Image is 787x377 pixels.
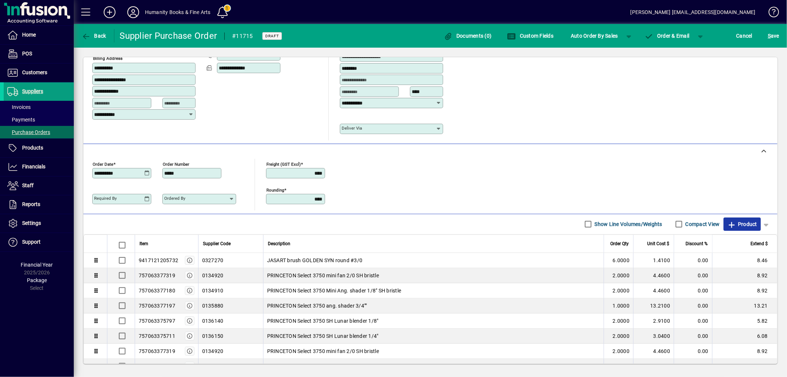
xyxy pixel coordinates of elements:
[610,240,629,248] span: Order Qty
[4,139,74,157] a: Products
[4,214,74,233] a: Settings
[342,126,362,131] mat-label: Deliver via
[27,277,47,283] span: Package
[631,6,756,18] div: [PERSON_NAME] [EMAIL_ADDRESS][DOMAIN_NAME]
[139,347,175,355] div: 757063377319
[22,145,43,151] span: Products
[267,332,379,340] span: PRINCETON Select 3750 SH Lunar blender 1/4"
[444,33,492,39] span: Documents (0)
[712,253,777,268] td: 8.46
[22,164,45,169] span: Financials
[22,51,32,56] span: POS
[139,302,175,309] div: 757063377197
[633,268,674,283] td: 4.4600
[647,240,669,248] span: Unit Cost $
[268,240,290,248] span: Description
[139,363,175,370] div: 884955096987
[198,344,263,359] td: 0134920
[768,30,779,42] span: ave
[633,298,674,313] td: 13.2100
[4,126,74,138] a: Purchase Orders
[593,220,662,228] label: Show Line Volumes/Weights
[7,117,35,123] span: Payments
[203,240,231,248] span: Supplier Code
[198,268,263,283] td: 0134920
[505,29,555,42] button: Custom Fields
[674,359,712,374] td: 0.00
[641,29,693,42] button: Order & Email
[267,302,367,309] span: PRINCETON Select 3750 ang. shader 3/4""
[712,329,777,344] td: 6.08
[712,268,777,283] td: 8.92
[22,220,41,226] span: Settings
[604,298,633,313] td: 1.0000
[139,317,175,325] div: 757063375797
[267,287,401,294] span: PRINCETON Select 3750 Mini Ang. shader 1/8" SH bristle
[198,253,263,268] td: 0327270
[232,30,253,42] div: #11715
[712,359,777,374] td: 12.70
[4,158,74,176] a: Financials
[604,268,633,283] td: 2.0000
[4,233,74,251] a: Support
[22,182,34,188] span: Staff
[633,359,674,374] td: 6.3500
[674,283,712,298] td: 0.00
[4,101,74,113] a: Invoices
[22,239,41,245] span: Support
[442,29,494,42] button: Documents (0)
[633,253,674,268] td: 1.4100
[604,253,633,268] td: 6.0000
[750,240,768,248] span: Extend $
[604,359,633,374] td: 2.0000
[7,104,31,110] span: Invoices
[507,33,553,39] span: Custom Fields
[139,332,175,340] div: 757063375711
[763,1,778,25] a: Knowledge Base
[768,33,771,39] span: S
[198,298,263,313] td: 0135880
[164,196,185,201] mat-label: Ordered by
[712,313,777,329] td: 5.82
[674,329,712,344] td: 0.00
[265,34,279,38] span: Draft
[22,88,43,94] span: Suppliers
[139,272,175,279] div: 757063377319
[604,344,633,359] td: 2.0000
[674,298,712,313] td: 0.00
[98,6,121,19] button: Add
[139,287,175,294] div: 757063377180
[684,220,720,228] label: Compact View
[94,196,117,201] mat-label: Required by
[22,32,36,38] span: Home
[4,113,74,126] a: Payments
[80,29,108,42] button: Back
[604,313,633,329] td: 2.0000
[198,329,263,344] td: 0136150
[736,30,753,42] span: Cancel
[121,6,145,19] button: Profile
[267,347,379,355] span: PRINCETON Select 3750 mini fan 2/0 SH bristle
[22,201,40,207] span: Reports
[567,29,622,42] button: Auto Order By Sales
[198,283,263,298] td: 0134910
[145,6,211,18] div: Humanity Books & Fine Arts
[120,30,217,42] div: Supplier Purchase Order
[712,344,777,359] td: 8.92
[267,257,363,264] span: JASART brush GOLDEN SYN round #3/0
[674,253,712,268] td: 0.00
[674,344,712,359] td: 0.00
[4,45,74,63] a: POS
[724,217,761,231] button: Product
[686,240,708,248] span: Discount %
[266,161,301,167] mat-label: Freight (GST excl)
[267,272,379,279] span: PRINCETON Select 3750 mini fan 2/0 SH bristle
[198,313,263,329] td: 0136140
[266,187,284,192] mat-label: Rounding
[604,329,633,344] td: 2.0000
[82,33,106,39] span: Back
[93,161,113,167] mat-label: Order date
[604,283,633,298] td: 2.0000
[633,283,674,298] td: 4.4600
[633,344,674,359] td: 4.4600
